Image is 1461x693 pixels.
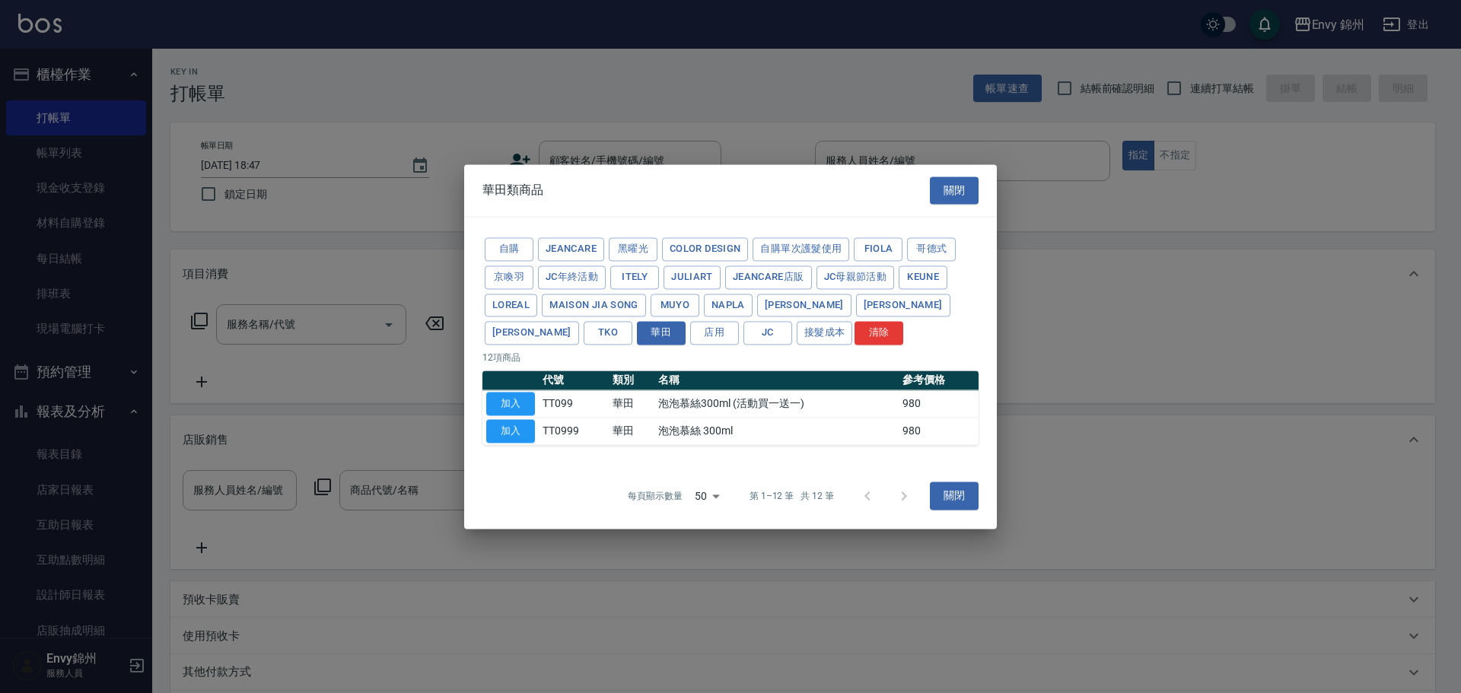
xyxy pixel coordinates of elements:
td: 華田 [609,418,654,445]
button: JC年終活動 [538,265,606,289]
td: 980 [899,418,979,445]
p: 每頁顯示數量 [628,489,683,503]
td: 泡泡慕絲 300ml [654,418,899,445]
th: 類別 [609,370,654,390]
th: 參考價格 [899,370,979,390]
button: 自購 [485,237,533,261]
span: 華田類商品 [482,183,543,198]
th: 名稱 [654,370,899,390]
button: MUYO [651,294,699,317]
button: 京喚羽 [485,265,533,289]
button: JeanCare [538,237,604,261]
p: 第 1–12 筆 共 12 筆 [750,489,834,503]
button: 加入 [486,419,535,443]
button: Fiola [854,237,902,261]
button: JuliArt [664,265,721,289]
button: [PERSON_NAME] [485,322,579,345]
td: TT0999 [539,418,609,445]
button: KEUNE [899,265,947,289]
button: 關閉 [930,482,979,510]
th: 代號 [539,370,609,390]
button: color design [662,237,748,261]
button: TKO [584,322,632,345]
td: 泡泡慕絲300ml (活動買一送一) [654,390,899,418]
button: 加入 [486,392,535,415]
button: JC [743,322,792,345]
button: Maison Jia Song [542,294,646,317]
td: TT099 [539,390,609,418]
button: 哥德式 [907,237,956,261]
button: Napla [704,294,753,317]
button: ITELY [610,265,659,289]
td: 980 [899,390,979,418]
button: 接髮成本 [797,322,853,345]
button: Loreal [485,294,537,317]
button: 華田 [637,322,686,345]
button: 店用 [690,322,739,345]
button: 關閉 [930,176,979,205]
button: JeanCare店販 [725,265,812,289]
button: 黑曜光 [609,237,657,261]
button: [PERSON_NAME] [856,294,950,317]
button: [PERSON_NAME] [757,294,851,317]
button: 自購單次護髮使用 [753,237,849,261]
button: JC母親節活動 [816,265,895,289]
button: 清除 [855,322,903,345]
p: 12 項商品 [482,351,979,364]
div: 50 [689,475,725,517]
td: 華田 [609,390,654,418]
